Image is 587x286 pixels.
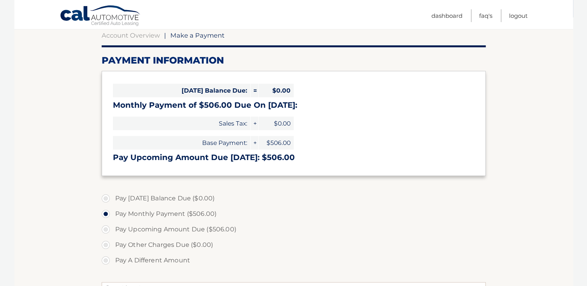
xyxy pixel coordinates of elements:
[102,222,486,237] label: Pay Upcoming Amount Due ($506.00)
[164,31,166,39] span: |
[509,9,528,22] a: Logout
[251,117,258,130] span: +
[102,253,486,268] label: Pay A Different Amount
[259,136,294,150] span: $506.00
[102,191,486,206] label: Pay [DATE] Balance Due ($0.00)
[113,84,250,97] span: [DATE] Balance Due:
[170,31,225,39] span: Make a Payment
[113,136,250,150] span: Base Payment:
[113,153,474,162] h3: Pay Upcoming Amount Due [DATE]: $506.00
[102,31,160,39] a: Account Overview
[251,136,258,150] span: +
[102,206,486,222] label: Pay Monthly Payment ($506.00)
[251,84,258,97] span: =
[113,117,250,130] span: Sales Tax:
[431,9,462,22] a: Dashboard
[102,237,486,253] label: Pay Other Charges Due ($0.00)
[259,84,294,97] span: $0.00
[102,55,486,66] h2: Payment Information
[60,5,141,28] a: Cal Automotive
[259,117,294,130] span: $0.00
[479,9,492,22] a: FAQ's
[113,100,474,110] h3: Monthly Payment of $506.00 Due On [DATE]:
